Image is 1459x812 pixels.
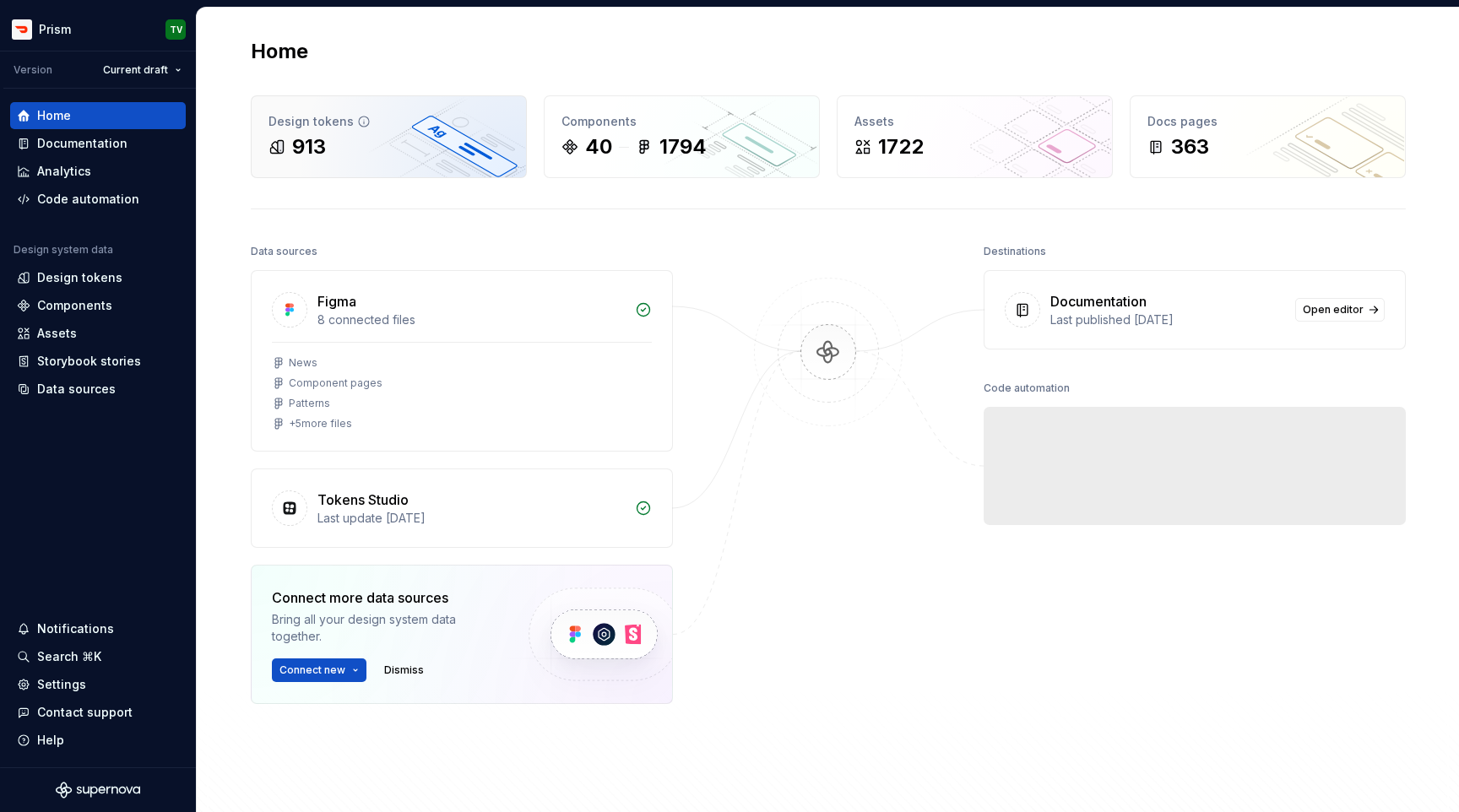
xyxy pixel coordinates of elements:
[39,21,71,38] div: Prism
[37,163,91,180] div: Analytics
[292,133,326,160] div: 913
[544,95,820,178] a: Components401794
[279,663,345,677] span: Connect new
[37,269,122,286] div: Design tokens
[289,417,352,430] div: + 5 more files
[10,376,186,403] a: Data sources
[37,620,114,637] div: Notifications
[272,587,500,608] div: Connect more data sources
[14,243,113,257] div: Design system data
[837,95,1113,178] a: Assets1722
[37,648,101,665] div: Search ⌘K
[854,113,1095,130] div: Assets
[37,704,133,721] div: Contact support
[377,658,431,682] button: Dismiss
[10,158,186,185] a: Analytics
[984,376,1070,400] div: Code automation
[10,643,186,670] button: Search ⌘K
[384,663,424,677] span: Dismiss
[317,490,409,510] div: Tokens Studio
[984,240,1046,263] div: Destinations
[37,325,77,342] div: Assets
[10,320,186,347] a: Assets
[95,58,189,82] button: Current draft
[659,133,707,160] div: 1794
[10,102,186,129] a: Home
[10,292,186,319] a: Components
[289,356,317,370] div: News
[14,63,52,77] div: Version
[272,611,500,645] div: Bring all your design system data together.
[317,510,625,527] div: Last update [DATE]
[272,658,366,682] button: Connect new
[10,699,186,726] button: Contact support
[10,671,186,698] a: Settings
[268,113,509,130] div: Design tokens
[561,113,802,130] div: Components
[1050,291,1147,311] div: Documentation
[37,353,141,370] div: Storybook stories
[317,311,625,328] div: 8 connected files
[12,19,32,40] img: bd52d190-91a7-4889-9e90-eccda45865b1.png
[1295,298,1385,322] a: Open editor
[10,615,186,642] button: Notifications
[10,727,186,754] button: Help
[1147,113,1388,130] div: Docs pages
[1130,95,1406,178] a: Docs pages363
[251,270,673,452] a: Figma8 connected filesNewsComponent pagesPatterns+5more files
[1303,303,1364,317] span: Open editor
[10,348,186,375] a: Storybook stories
[251,38,308,65] h2: Home
[1050,311,1285,328] div: Last published [DATE]
[37,135,127,152] div: Documentation
[3,11,193,47] button: PrismTV
[878,133,924,160] div: 1722
[251,240,317,263] div: Data sources
[10,264,186,291] a: Design tokens
[585,133,612,160] div: 40
[10,130,186,157] a: Documentation
[37,732,64,749] div: Help
[289,397,330,410] div: Patterns
[289,376,382,390] div: Component pages
[317,291,356,311] div: Figma
[37,676,86,693] div: Settings
[251,95,527,178] a: Design tokens913
[37,297,112,314] div: Components
[251,468,673,548] a: Tokens StudioLast update [DATE]
[1171,133,1209,160] div: 363
[37,191,139,208] div: Code automation
[103,63,168,77] span: Current draft
[37,381,116,398] div: Data sources
[170,23,182,36] div: TV
[56,782,140,798] svg: Supernova Logo
[37,107,71,124] div: Home
[10,186,186,213] a: Code automation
